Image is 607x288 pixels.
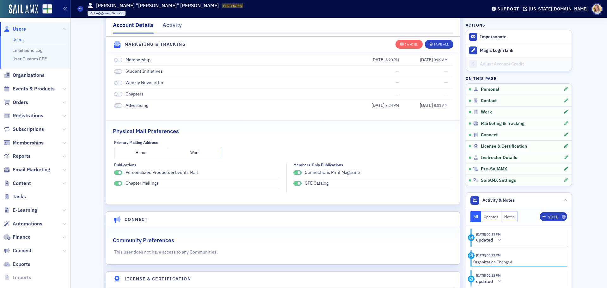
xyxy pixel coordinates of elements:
a: View Homepage [38,4,52,15]
span: SailAMX Settings [481,178,516,183]
span: — [395,79,399,86]
div: Chapter Mailings [126,180,159,186]
p: This user does not have access to any Communities. [114,249,452,255]
span: Connect [13,247,32,254]
a: Registrations [3,112,43,119]
span: Contact [481,98,497,104]
div: Account Details [113,21,154,34]
button: Home [114,147,168,158]
button: [US_STATE][DOMAIN_NAME] [523,7,590,11]
div: CPE Catalog [305,180,328,186]
div: Activity [162,21,182,33]
span: Orders [13,99,28,106]
span: Subscriptions [13,126,44,133]
img: SailAMX [42,4,52,14]
span: E-Learning [13,207,37,214]
span: — [444,68,448,75]
span: Activity & Notes [482,197,515,204]
span: — [444,79,448,86]
time: 10/5/2022 05:13 PM [476,232,501,236]
a: E-Learning [3,207,37,214]
button: Notes [501,211,518,222]
span: Organizations [13,72,45,79]
div: Engagement Score: 0 [88,11,126,16]
a: Exports [3,261,30,268]
button: Work [168,147,222,158]
span: Personal [481,87,499,92]
span: Content [13,180,31,187]
div: Chapters [126,91,144,97]
button: Impersonate [480,34,506,40]
div: Primary Mailing Address [114,140,158,145]
button: Cancel [395,40,423,48]
div: Publications [114,162,136,167]
button: All [470,211,481,222]
span: Exports [13,261,30,268]
span: Events & Products [13,85,55,92]
span: [DATE] [420,102,434,108]
div: Adjust Account Credit [480,61,568,67]
span: off [114,69,122,74]
span: Registrations [13,112,43,119]
span: 8:31 AM [434,103,448,108]
span: Instructor Details [481,155,517,161]
div: Membership [126,57,150,63]
div: Support [497,6,519,12]
div: Cancel [405,43,418,46]
span: on [293,181,302,186]
a: Reports [3,153,31,160]
img: SailAMX [9,4,38,15]
button: Magic Login Link [466,44,572,57]
a: Orders [3,99,28,106]
span: Email Marketing [13,166,50,173]
a: User Custom CPE [12,56,47,62]
time: 5/6/2022 05:22 PM [476,253,501,257]
time: 5/6/2022 05:22 PM [476,273,501,278]
span: Reports [13,153,31,160]
h4: Connect [125,216,148,223]
a: Email Send Log [12,47,42,53]
span: on [293,170,302,175]
span: on [114,181,122,186]
div: Update [468,276,475,282]
span: [DATE] [371,102,385,108]
span: Users [13,26,26,33]
span: USR-747609 [223,3,242,8]
a: Organizations [3,72,45,79]
div: Weekly Newsletter [126,80,163,86]
div: Advertising [126,102,148,108]
button: Note [540,212,567,221]
span: Automations [13,220,42,227]
span: [DATE] [371,57,385,63]
span: Imports [13,274,31,281]
span: — [395,91,399,97]
span: Finance [13,234,31,241]
h5: updated [476,279,493,285]
a: Automations [3,220,42,227]
span: off [114,81,122,85]
span: Tasks [13,193,26,200]
h4: License & Certification [125,276,191,282]
span: on [114,170,122,175]
span: Memberships [13,139,44,146]
span: off [114,58,122,63]
h4: On this page [466,76,572,81]
div: Members-only Publications [293,162,343,167]
div: Activity [468,252,475,259]
span: — [444,91,448,97]
span: off [114,103,122,108]
div: Update [468,234,475,241]
span: — [395,68,399,75]
span: 8:09 AM [434,57,448,62]
span: Marketing & Tracking [481,121,524,126]
a: Connect [3,247,32,254]
a: Subscriptions [3,126,44,133]
div: Connections Print Magazine [305,169,360,175]
span: Profile [592,3,603,15]
button: updated [476,237,504,243]
a: Events & Products [3,85,55,92]
div: Save All [433,43,449,46]
div: [US_STATE][DOMAIN_NAME] [529,6,588,12]
div: Student Initiatives [126,68,163,74]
